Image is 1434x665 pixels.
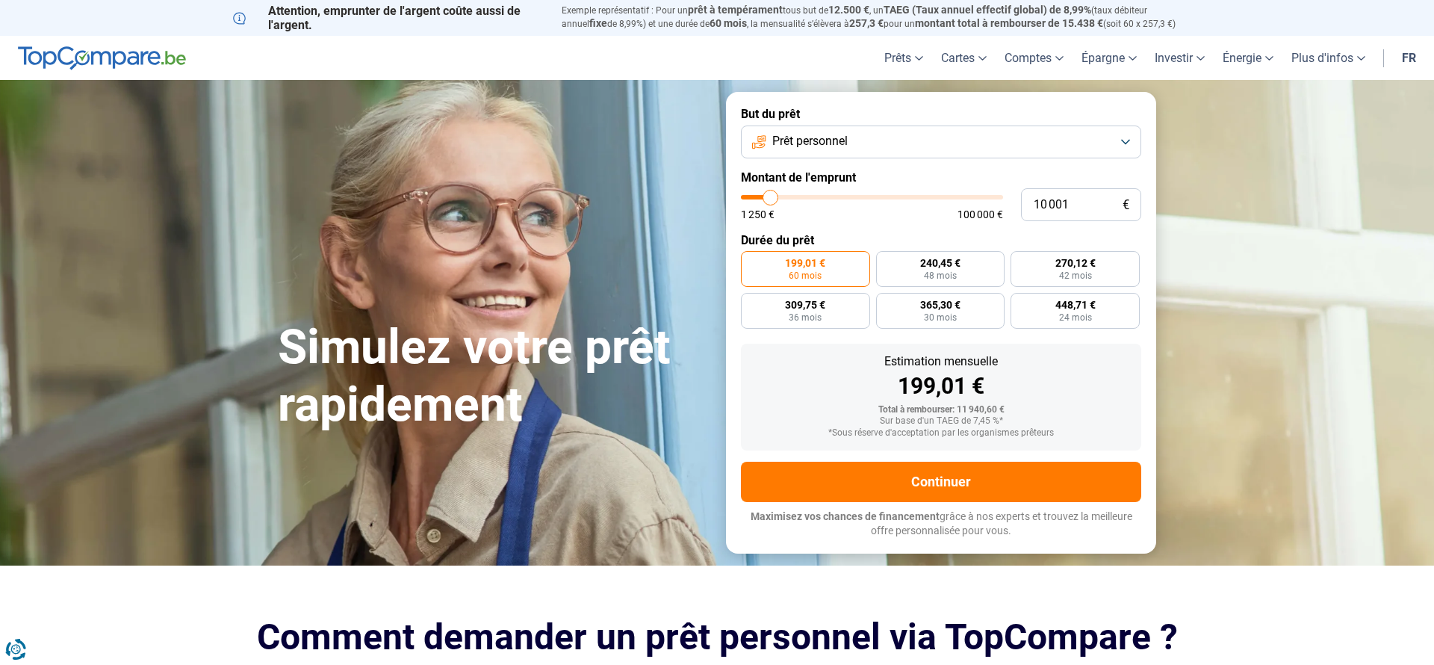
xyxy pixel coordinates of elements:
label: Durée du prêt [741,233,1141,247]
span: 30 mois [924,313,957,322]
div: Estimation mensuelle [753,356,1129,368]
span: 365,30 € [920,300,960,310]
div: *Sous réserve d'acceptation par les organismes prêteurs [753,428,1129,439]
div: Total à rembourser: 11 940,60 € [753,405,1129,415]
span: 36 mois [789,313,822,322]
span: 60 mois [789,271,822,280]
img: TopCompare [18,46,186,70]
a: Comptes [996,36,1073,80]
span: montant total à rembourser de 15.438 € [915,17,1103,29]
span: 1 250 € [741,209,775,220]
span: 270,12 € [1055,258,1096,268]
h2: Comment demander un prêt personnel via TopCompare ? [233,616,1201,658]
p: grâce à nos experts et trouvez la meilleure offre personnalisée pour vous. [741,510,1141,539]
span: 100 000 € [957,209,1003,220]
a: Investir [1146,36,1214,80]
span: prêt à tempérament [688,4,783,16]
span: € [1123,199,1129,211]
div: 199,01 € [753,375,1129,398]
span: 240,45 € [920,258,960,268]
p: Exemple représentatif : Pour un tous but de , un (taux débiteur annuel de 8,99%) et une durée de ... [562,4,1201,31]
span: 48 mois [924,271,957,280]
span: fixe [589,17,607,29]
h1: Simulez votre prêt rapidement [278,319,708,434]
a: Énergie [1214,36,1282,80]
span: 24 mois [1059,313,1092,322]
span: 12.500 € [828,4,869,16]
span: 309,75 € [785,300,825,310]
span: 448,71 € [1055,300,1096,310]
div: Sur base d'un TAEG de 7,45 %* [753,416,1129,427]
a: fr [1393,36,1425,80]
p: Attention, emprunter de l'argent coûte aussi de l'argent. [233,4,544,32]
a: Cartes [932,36,996,80]
a: Épargne [1073,36,1146,80]
span: Prêt personnel [772,133,848,149]
button: Continuer [741,462,1141,502]
span: 199,01 € [785,258,825,268]
a: Plus d'infos [1282,36,1374,80]
span: 257,3 € [849,17,884,29]
span: Maximisez vos chances de financement [751,510,940,522]
a: Prêts [875,36,932,80]
label: But du prêt [741,107,1141,121]
button: Prêt personnel [741,126,1141,158]
label: Montant de l'emprunt [741,170,1141,185]
span: TAEG (Taux annuel effectif global) de 8,99% [884,4,1091,16]
span: 42 mois [1059,271,1092,280]
span: 60 mois [710,17,747,29]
